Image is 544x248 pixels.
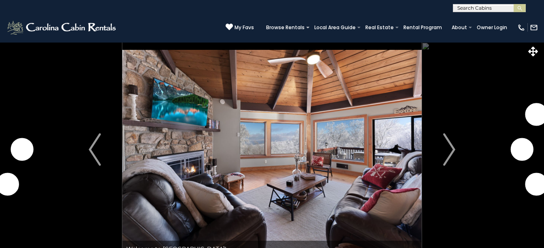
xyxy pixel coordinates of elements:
[448,22,471,33] a: About
[310,22,360,33] a: Local Area Guide
[361,22,398,33] a: Real Estate
[399,22,446,33] a: Rental Program
[226,23,254,32] a: My Favs
[6,19,118,36] img: White-1-2.png
[235,24,254,31] span: My Favs
[473,22,511,33] a: Owner Login
[517,24,525,32] img: phone-regular-white.png
[530,24,538,32] img: mail-regular-white.png
[89,133,101,166] img: arrow
[443,133,455,166] img: arrow
[262,22,309,33] a: Browse Rentals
